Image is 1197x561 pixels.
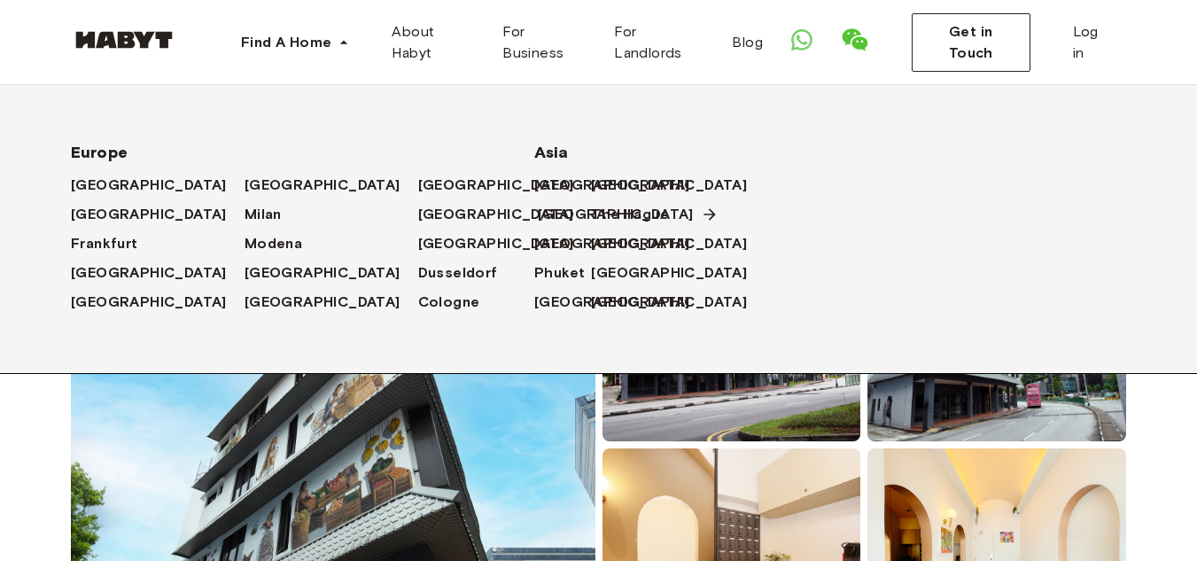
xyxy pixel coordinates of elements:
span: [GEOGRAPHIC_DATA] [418,204,574,225]
a: Modena [245,233,320,254]
a: [GEOGRAPHIC_DATA] [418,233,592,254]
span: [GEOGRAPHIC_DATA] [71,292,227,313]
span: Blog [732,32,763,53]
a: For Business [488,14,600,71]
span: Find A Home [241,32,331,53]
span: Europe [71,142,478,163]
a: [GEOGRAPHIC_DATA] [534,175,708,196]
span: [GEOGRAPHIC_DATA] [245,292,400,313]
a: Open WhatsApp [791,29,812,57]
a: [GEOGRAPHIC_DATA] [71,262,245,284]
a: [GEOGRAPHIC_DATA] [534,292,708,313]
a: Phuket [534,262,602,284]
a: [GEOGRAPHIC_DATA] [591,175,765,196]
button: Find A Home [227,25,363,60]
span: [GEOGRAPHIC_DATA] [418,233,574,254]
span: Modena [245,233,302,254]
span: [GEOGRAPHIC_DATA] [71,204,227,225]
a: [GEOGRAPHIC_DATA] [591,262,765,284]
span: About Habyt [392,21,474,64]
a: Log in [1059,14,1127,71]
span: [GEOGRAPHIC_DATA] [534,175,690,196]
span: Cologne [418,292,480,313]
span: Dusseldorf [418,262,498,284]
a: Cologne [418,292,498,313]
button: Get in Touch [912,13,1030,72]
a: [GEOGRAPHIC_DATA] [71,292,245,313]
a: [GEOGRAPHIC_DATA] [245,292,418,313]
a: Blog [718,14,777,71]
span: For Landlords [614,21,703,64]
span: [GEOGRAPHIC_DATA] [245,175,400,196]
a: About Habyt [377,14,488,71]
a: [GEOGRAPHIC_DATA] [418,175,592,196]
a: Dusseldorf [418,262,516,284]
img: Habyt [71,31,177,49]
a: [GEOGRAPHIC_DATA] [71,175,245,196]
a: [GEOGRAPHIC_DATA] [245,262,418,284]
span: Get in Touch [927,21,1015,64]
span: Milan [245,204,282,225]
span: [GEOGRAPHIC_DATA] [538,204,694,225]
a: Frankfurt [71,233,156,254]
a: [GEOGRAPHIC_DATA] [534,233,708,254]
span: For Business [502,21,586,64]
span: Frankfurt [71,233,138,254]
span: [GEOGRAPHIC_DATA] [245,262,400,284]
a: Show WeChat QR Code [841,26,869,60]
a: Milan [245,204,299,225]
a: For Landlords [600,14,718,71]
span: [GEOGRAPHIC_DATA] [71,262,227,284]
span: [GEOGRAPHIC_DATA] [534,292,690,313]
a: [GEOGRAPHIC_DATA] [538,204,711,225]
span: Asia [534,142,663,163]
span: [GEOGRAPHIC_DATA] [534,233,690,254]
a: [GEOGRAPHIC_DATA] [71,204,245,225]
span: [GEOGRAPHIC_DATA] [418,175,574,196]
a: [GEOGRAPHIC_DATA] [418,204,592,225]
a: [GEOGRAPHIC_DATA] [245,175,418,196]
a: [GEOGRAPHIC_DATA] [591,292,765,313]
a: [GEOGRAPHIC_DATA] [591,233,765,254]
span: [GEOGRAPHIC_DATA] [591,262,747,284]
span: Phuket [534,262,585,284]
span: Log in [1073,21,1113,64]
span: [GEOGRAPHIC_DATA] [71,175,227,196]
